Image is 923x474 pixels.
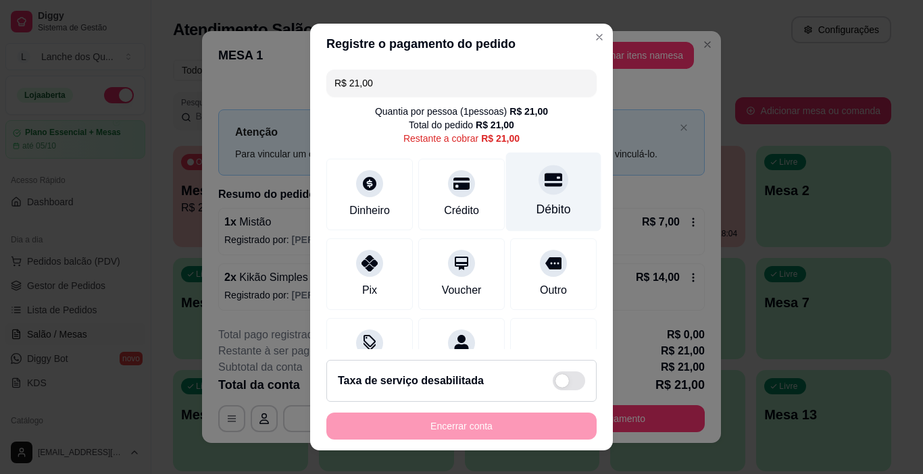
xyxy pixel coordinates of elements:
[375,105,548,118] div: Quantia por pessoa ( 1 pessoas)
[537,201,571,218] div: Débito
[403,132,520,145] div: Restante a cobrar
[589,26,610,48] button: Close
[310,24,613,64] header: Registre o pagamento do pedido
[442,282,482,298] div: Voucher
[334,70,589,97] input: Ex.: hambúrguer de cordeiro
[476,118,514,132] div: R$ 21,00
[444,203,479,219] div: Crédito
[540,282,567,298] div: Outro
[509,105,548,118] div: R$ 21,00
[338,373,484,389] h2: Taxa de serviço desabilitada
[409,118,514,132] div: Total do pedido
[481,132,520,145] div: R$ 21,00
[362,282,377,298] div: Pix
[349,203,390,219] div: Dinheiro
